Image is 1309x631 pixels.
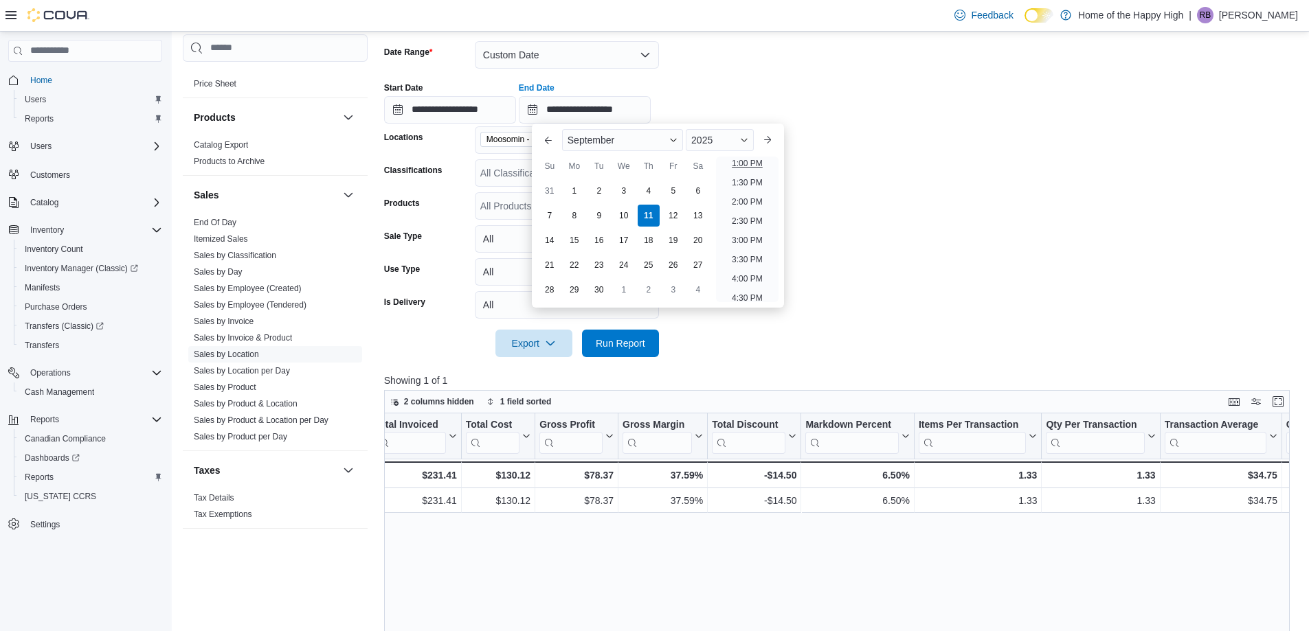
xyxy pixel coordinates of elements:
label: Start Date [384,82,423,93]
a: Itemized Sales [194,234,248,244]
a: Sales by Invoice [194,317,254,326]
div: Gross Profit [539,419,603,454]
span: Sales by Product [194,382,256,393]
a: Inventory Manager (Classic) [19,260,144,277]
div: Sa [687,155,709,177]
div: Markdown Percent [805,419,898,432]
li: 4:30 PM [726,290,768,306]
span: Itemized Sales [194,233,248,244]
button: Custom Date [475,41,659,69]
span: Cash Management [19,384,162,400]
a: Home [25,72,58,89]
span: Transfers (Classic) [19,318,162,334]
div: Gross Margin [623,419,692,432]
span: Reports [19,111,162,127]
div: day-1 [613,279,635,301]
a: Sales by Product [194,382,256,392]
li: 3:00 PM [726,232,768,249]
span: Catalog [30,197,58,208]
span: Users [30,141,52,152]
div: day-2 [588,180,610,202]
span: End Of Day [194,217,236,228]
button: Taxes [194,463,337,477]
button: Canadian Compliance [14,429,168,448]
span: 2 columns hidden [404,396,474,407]
span: Products to Archive [194,156,265,167]
span: Reports [19,469,162,485]
div: day-3 [662,279,684,301]
div: $231.41 [374,492,456,509]
a: Sales by Invoice & Product [194,333,292,343]
label: Date Range [384,47,433,58]
div: day-12 [662,205,684,227]
div: Total Cost [466,419,519,454]
div: We [613,155,635,177]
div: day-20 [687,229,709,251]
li: 1:30 PM [726,174,768,191]
div: Total Invoiced [374,419,445,454]
a: Transfers (Classic) [19,318,109,334]
span: Inventory Manager (Classic) [19,260,162,277]
label: Is Delivery [384,297,425,308]
span: Canadian Compliance [19,431,162,447]
span: Users [25,138,162,154]
div: day-3 [613,180,635,202]
div: day-17 [613,229,635,251]
a: Sales by Location per Day [194,366,290,376]
span: Sales by Location [194,349,259,360]
span: Purchase Orders [25,301,87,312]
button: Taxes [340,462,357,479]
div: day-21 [539,254,561,276]
p: | [1189,7,1191,23]
span: Export [504,330,564,357]
div: day-19 [662,229,684,251]
li: 2:00 PM [726,194,768,210]
span: Manifests [19,279,162,296]
span: Home [30,75,52,86]
label: Use Type [384,264,420,275]
span: Moosomin - Moosomin Pipestone - Fire & Flower [486,133,594,146]
li: 4:00 PM [726,271,768,287]
button: Qty Per Transaction [1046,419,1155,454]
div: Items Per Transaction [919,419,1027,432]
div: 1.33 [919,467,1038,483]
div: day-11 [638,205,660,227]
button: Items Per Transaction [919,419,1038,454]
div: Su [539,155,561,177]
img: Cova [27,8,89,22]
div: Mo [563,155,585,177]
div: day-1 [563,180,585,202]
button: 1 field sorted [481,393,557,410]
div: -$14.50 [712,492,796,509]
label: End Date [519,82,555,93]
a: Reports [19,111,59,127]
div: day-18 [638,229,660,251]
button: Display options [1248,393,1264,410]
button: All [475,258,659,286]
span: Purchase Orders [19,299,162,315]
div: Gross Margin [623,419,692,454]
button: Settings [3,514,168,534]
button: Previous Month [537,129,559,151]
div: $231.41 [374,467,456,483]
div: 1.33 [919,492,1038,509]
div: Taxes [183,490,368,528]
button: Purchase Orders [14,297,168,317]
button: Inventory Count [14,240,168,259]
h3: Products [194,111,236,124]
a: Sales by Employee (Tendered) [194,300,306,310]
button: Inventory [3,220,168,240]
p: Home of the Happy High [1078,7,1183,23]
span: Operations [30,367,71,378]
a: Tax Details [194,493,234,503]
div: 1.33 [1046,467,1155,483]
button: Total Discount [712,419,796,454]
button: Manifests [14,278,168,297]
button: Customers [3,164,168,184]
span: Run Report [596,336,645,350]
div: 6.50% [805,467,909,483]
label: Classifications [384,165,443,176]
a: Cash Management [19,384,100,400]
span: Home [25,71,162,89]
